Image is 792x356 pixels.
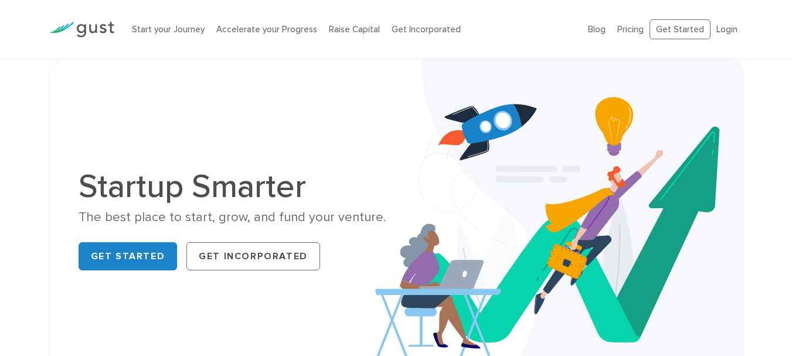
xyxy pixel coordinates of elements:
[216,24,317,35] a: Accelerate your Progress
[392,24,461,35] a: Get Incorporated
[588,24,606,35] a: Blog
[132,24,205,35] a: Start your Journey
[186,242,320,270] a: Get Incorporated
[79,170,387,203] h1: Startup Smarter
[49,22,114,38] img: Gust Logo
[79,209,387,226] div: The best place to start, grow, and fund your venture.
[617,24,644,35] a: Pricing
[716,24,737,35] a: Login
[329,24,380,35] a: Raise Capital
[650,19,711,40] a: Get Started
[79,242,178,270] a: Get Started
